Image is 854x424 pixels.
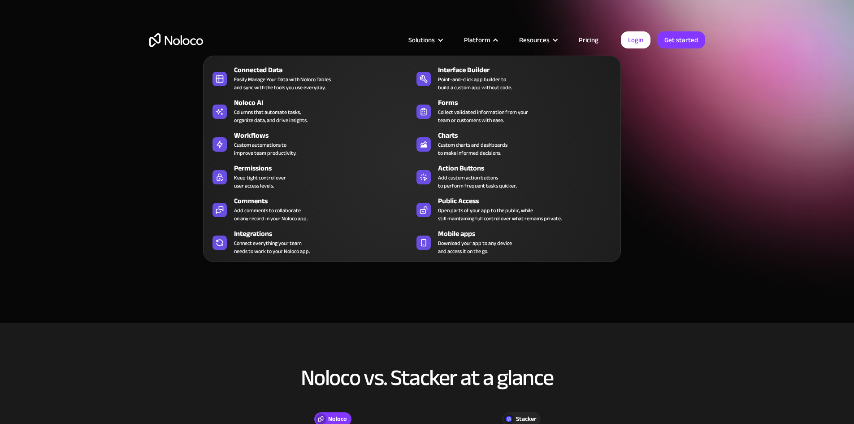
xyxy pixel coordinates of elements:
[234,196,416,206] div: Comments
[519,34,550,46] div: Resources
[412,194,616,224] a: Public AccessOpen parts of your app to the public, whilestill maintaining full control over what ...
[408,34,435,46] div: Solutions
[412,128,616,159] a: ChartsCustom charts and dashboardsto make informed decisions.
[208,161,412,192] a: PermissionsKeep tight control overuser access levels.
[438,174,517,190] div: Add custom action buttons to perform frequent tasks quicker.
[234,141,296,157] div: Custom automations to improve team productivity.
[438,97,620,108] div: Forms
[234,228,416,239] div: Integrations
[149,33,203,47] a: home
[234,65,416,75] div: Connected Data
[438,196,620,206] div: Public Access
[234,108,308,124] div: Columns that automate tasks, organize data, and drive insights.
[234,130,416,141] div: Workflows
[328,414,347,424] div: Noloco
[234,206,308,223] div: Add comments to collaborate on any record in your Noloco app.
[438,239,512,255] span: Download your app to any device and access it on the go.
[234,97,416,108] div: Noloco AI
[412,227,616,257] a: Mobile appsDownload your app to any deviceand access it on the go.
[438,65,620,75] div: Interface Builder
[438,228,620,239] div: Mobile apps
[438,130,620,141] div: Charts
[438,206,562,223] div: Open parts of your app to the public, while still maintaining full control over what remains priv...
[438,141,507,157] div: Custom charts and dashboards to make informed decisions.
[568,34,610,46] a: Pricing
[453,34,508,46] div: Platform
[438,75,512,92] div: Point-and-click app builder to build a custom app without code.
[397,34,453,46] div: Solutions
[438,108,528,124] div: Collect validated information from your team or customers with ease.
[412,63,616,93] a: Interface BuilderPoint-and-click app builder tobuild a custom app without code.
[149,366,705,390] h2: Noloco vs. Stacker at a glance
[412,161,616,192] a: Action ButtonsAdd custom action buttonsto perform frequent tasks quicker.
[234,75,331,92] div: Easily Manage Your Data with Noloco Tables and sync with the tools you use everyday.
[208,63,412,93] a: Connected DataEasily Manage Your Data with Noloco Tablesand sync with the tools you use everyday.
[516,414,536,424] div: Stacker
[438,163,620,174] div: Action Buttons
[208,227,412,257] a: IntegrationsConnect everything your teamneeds to work to your Noloco app.
[203,43,621,262] nav: Platform
[208,128,412,159] a: WorkflowsCustom automations toimprove team productivity.
[208,194,412,224] a: CommentsAdd comments to collaborateon any record in your Noloco app.
[657,31,705,48] a: Get started
[149,104,705,158] h1: Noloco vs. Stacker: How Do They Compare?
[621,31,650,48] a: Login
[234,163,416,174] div: Permissions
[234,174,286,190] div: Keep tight control over user access levels.
[234,239,310,255] div: Connect everything your team needs to work to your Noloco app.
[464,34,490,46] div: Platform
[508,34,568,46] div: Resources
[208,96,412,126] a: Noloco AIColumns that automate tasks,organize data, and drive insights.
[412,96,616,126] a: FormsCollect validated information from yourteam or customers with ease.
